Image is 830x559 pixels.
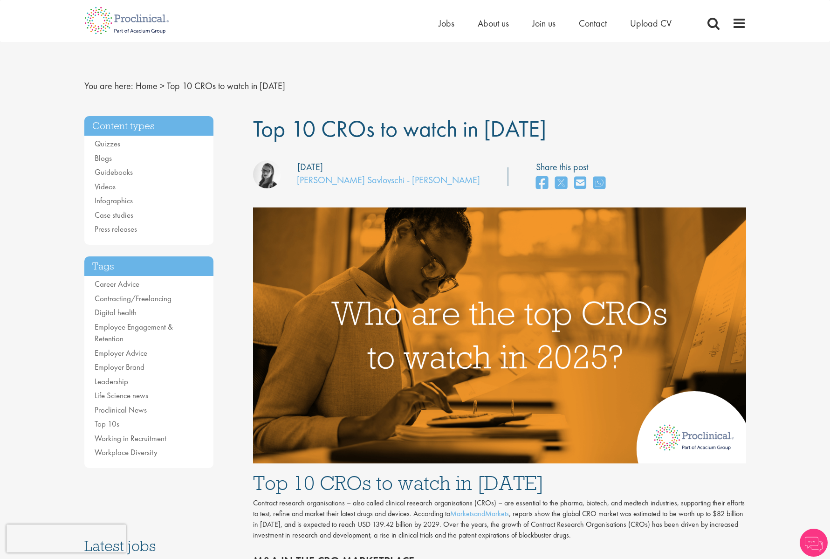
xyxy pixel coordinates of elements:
span: You are here: [84,80,133,92]
a: Working in Recruitment [95,433,166,443]
a: Join us [532,17,556,29]
a: Upload CV [630,17,672,29]
a: Quizzes [95,138,120,149]
a: [PERSON_NAME] Savlovschi - [PERSON_NAME] [297,174,480,186]
div: [DATE] [297,160,323,174]
a: MarketsandMarkets [450,509,509,518]
a: Employer Advice [95,348,147,358]
a: Life Science news [95,390,148,400]
img: Top 10 CROs 2025| Proclinical [253,207,746,463]
a: Contact [579,17,607,29]
span: Top 10 CROs to watch in [DATE] [167,80,285,92]
a: Infographics [95,195,133,206]
a: share on twitter [555,173,567,193]
a: share on email [574,173,586,193]
a: Top 10s [95,419,119,429]
img: Chatbot [800,529,828,557]
h1: Top 10 CROs to watch in [DATE] [253,473,746,493]
label: Share this post [536,160,610,174]
a: Guidebooks [95,167,133,177]
a: Digital health [95,307,137,317]
p: Contract research organisations – also called clinical research organisations (CROs) – are essent... [253,498,746,540]
span: > [160,80,165,92]
a: About us [478,17,509,29]
iframe: reCAPTCHA [7,524,126,552]
a: Career Advice [95,279,139,289]
span: Top 10 CROs to watch in [DATE] [253,114,546,144]
h3: Content types [84,116,214,136]
a: Contracting/Freelancing [95,293,171,304]
a: Proclinical News [95,405,147,415]
a: share on whats app [593,173,605,193]
a: Blogs [95,153,112,163]
img: Theodora Savlovschi - Wicks [253,160,281,188]
a: Employee Engagement & Retention [95,322,173,344]
a: share on facebook [536,173,548,193]
a: Videos [95,181,116,192]
a: Leadership [95,376,128,386]
a: Employer Brand [95,362,144,372]
a: Jobs [439,17,454,29]
a: Press releases [95,224,137,234]
h3: Tags [84,256,214,276]
a: Workplace Diversity [95,447,158,457]
a: breadcrumb link [136,80,158,92]
a: Case studies [95,210,133,220]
